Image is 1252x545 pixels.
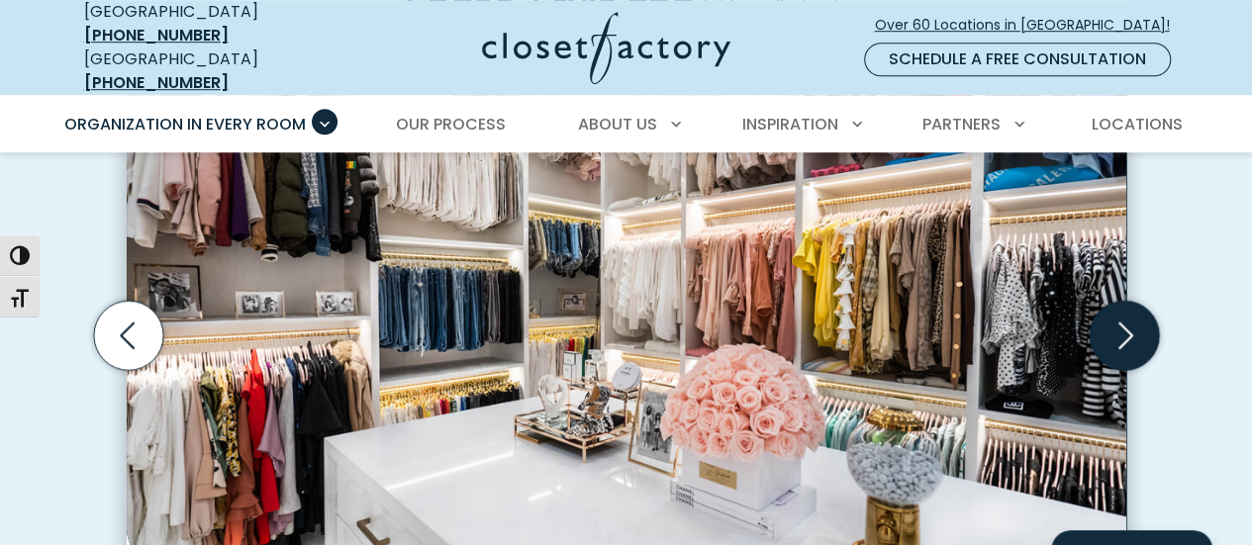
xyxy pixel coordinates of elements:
[86,293,171,378] button: Previous slide
[50,97,1203,152] nav: Primary Menu
[922,113,1001,136] span: Partners
[864,43,1171,76] a: Schedule a Free Consultation
[84,47,327,95] div: [GEOGRAPHIC_DATA]
[1091,113,1182,136] span: Locations
[742,113,838,136] span: Inspiration
[875,15,1186,36] span: Over 60 Locations in [GEOGRAPHIC_DATA]!
[482,12,730,84] img: Closet Factory Logo
[1082,293,1167,378] button: Next slide
[874,8,1187,43] a: Over 60 Locations in [GEOGRAPHIC_DATA]!
[396,113,506,136] span: Our Process
[578,113,657,136] span: About Us
[84,24,229,46] a: [PHONE_NUMBER]
[84,71,229,94] a: [PHONE_NUMBER]
[64,113,306,136] span: Organization in Every Room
